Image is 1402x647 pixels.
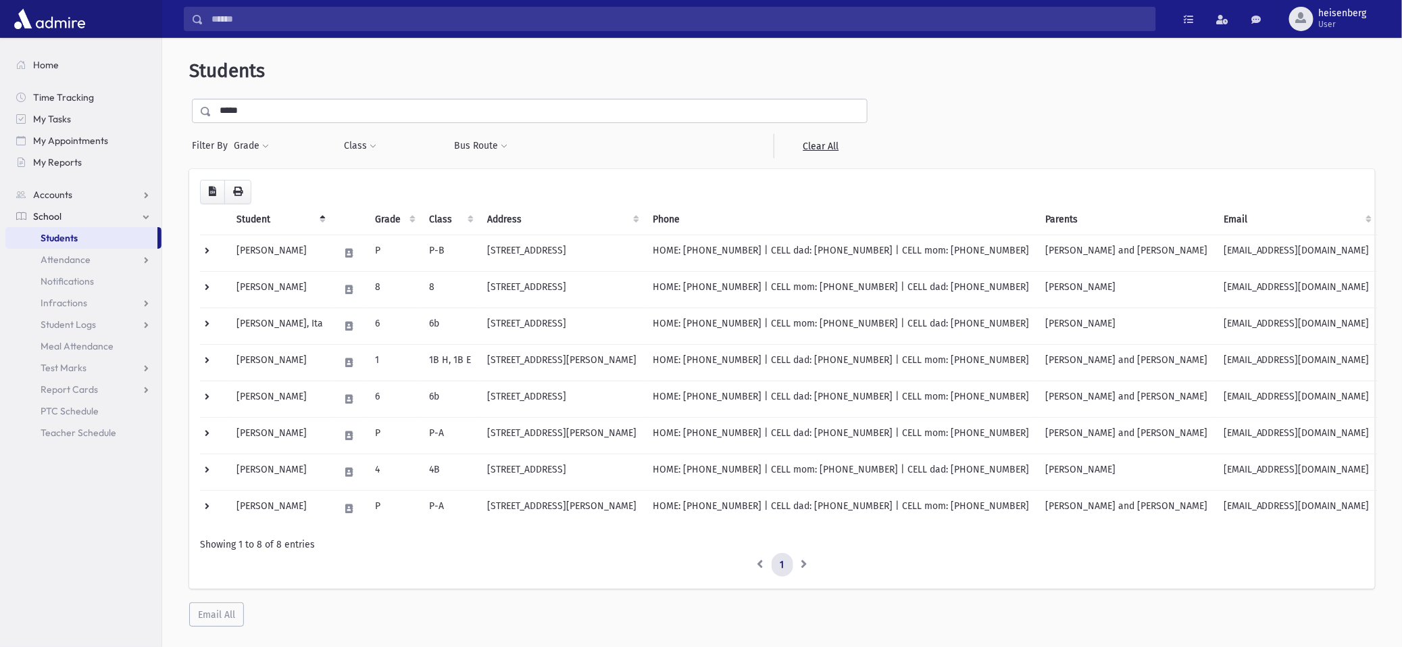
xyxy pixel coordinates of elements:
span: PTC Schedule [41,405,99,417]
td: [PERSON_NAME] and [PERSON_NAME] [1037,344,1216,381]
td: HOME: [PHONE_NUMBER] | CELL dad: [PHONE_NUMBER] | CELL mom: [PHONE_NUMBER] [645,344,1037,381]
a: My Appointments [5,130,161,151]
td: 6b [421,381,479,417]
span: Home [33,59,59,71]
td: [PERSON_NAME] [228,235,331,271]
td: [PERSON_NAME] [1037,308,1216,344]
a: Test Marks [5,357,161,379]
a: Notifications [5,270,161,292]
span: Notifications [41,275,94,287]
button: Grade [233,134,270,158]
th: Address: activate to sort column ascending [479,204,645,235]
span: User [1319,19,1367,30]
span: Infractions [41,297,87,309]
a: Clear All [774,134,868,158]
td: P [367,235,421,271]
span: Time Tracking [33,91,94,103]
a: My Reports [5,151,161,173]
td: [PERSON_NAME] [228,271,331,308]
span: Meal Attendance [41,340,114,352]
a: 1 [772,553,793,577]
td: [PERSON_NAME] and [PERSON_NAME] [1037,417,1216,454]
td: 8 [367,271,421,308]
td: [PERSON_NAME] [228,344,331,381]
span: Attendance [41,254,91,266]
a: PTC Schedule [5,400,161,422]
th: Phone [645,204,1037,235]
a: Attendance [5,249,161,270]
td: 8 [421,271,479,308]
td: [STREET_ADDRESS] [479,381,645,417]
div: Showing 1 to 8 of 8 entries [200,537,1364,552]
td: P [367,417,421,454]
span: Report Cards [41,383,98,396]
th: Email: activate to sort column ascending [1216,204,1378,235]
th: Parents [1037,204,1216,235]
td: 1B H, 1B E [421,344,479,381]
td: [PERSON_NAME] and [PERSON_NAME] [1037,490,1216,527]
td: [STREET_ADDRESS] [479,454,645,490]
a: School [5,206,161,227]
td: [STREET_ADDRESS] [479,235,645,271]
td: HOME: [PHONE_NUMBER] | CELL dad: [PHONE_NUMBER] | CELL mom: [PHONE_NUMBER] [645,417,1037,454]
td: HOME: [PHONE_NUMBER] | CELL dad: [PHONE_NUMBER] | CELL mom: [PHONE_NUMBER] [645,490,1037,527]
td: [EMAIL_ADDRESS][DOMAIN_NAME] [1216,344,1378,381]
span: Student Logs [41,318,96,331]
td: [PERSON_NAME] [1037,271,1216,308]
td: HOME: [PHONE_NUMBER] | CELL dad: [PHONE_NUMBER] | CELL mom: [PHONE_NUMBER] [645,381,1037,417]
span: Accounts [33,189,72,201]
a: Teacher Schedule [5,422,161,444]
td: 1 [367,344,421,381]
span: School [33,210,61,222]
a: Report Cards [5,379,161,400]
a: My Tasks [5,108,161,130]
td: [PERSON_NAME] [228,490,331,527]
button: Bus Route [454,134,509,158]
td: P-A [421,417,479,454]
td: [PERSON_NAME] and [PERSON_NAME] [1037,381,1216,417]
span: My Tasks [33,113,71,125]
button: CSV [200,180,225,204]
td: 4B [421,454,479,490]
td: [STREET_ADDRESS][PERSON_NAME] [479,344,645,381]
td: P [367,490,421,527]
td: [EMAIL_ADDRESS][DOMAIN_NAME] [1216,381,1378,417]
a: Time Tracking [5,87,161,108]
td: HOME: [PHONE_NUMBER] | CELL mom: [PHONE_NUMBER] | CELL dad: [PHONE_NUMBER] [645,454,1037,490]
a: Infractions [5,292,161,314]
td: [PERSON_NAME] [228,417,331,454]
td: HOME: [PHONE_NUMBER] | CELL dad: [PHONE_NUMBER] | CELL mom: [PHONE_NUMBER] [645,235,1037,271]
td: P-A [421,490,479,527]
td: 4 [367,454,421,490]
span: Teacher Schedule [41,427,116,439]
span: My Appointments [33,135,108,147]
td: [PERSON_NAME] [1037,454,1216,490]
th: Student: activate to sort column descending [228,204,331,235]
a: Meal Attendance [5,335,161,357]
span: Students [41,232,78,244]
a: Students [5,227,157,249]
td: [EMAIL_ADDRESS][DOMAIN_NAME] [1216,271,1378,308]
td: [STREET_ADDRESS] [479,308,645,344]
td: [PERSON_NAME], Ita [228,308,331,344]
td: [EMAIL_ADDRESS][DOMAIN_NAME] [1216,490,1378,527]
td: [STREET_ADDRESS][PERSON_NAME] [479,490,645,527]
td: P-B [421,235,479,271]
td: [EMAIL_ADDRESS][DOMAIN_NAME] [1216,454,1378,490]
td: [EMAIL_ADDRESS][DOMAIN_NAME] [1216,235,1378,271]
td: [EMAIL_ADDRESS][DOMAIN_NAME] [1216,417,1378,454]
span: heisenberg [1319,8,1367,19]
button: Print [224,180,251,204]
td: [PERSON_NAME] [228,454,331,490]
button: Class [343,134,377,158]
td: HOME: [PHONE_NUMBER] | CELL mom: [PHONE_NUMBER] | CELL dad: [PHONE_NUMBER] [645,308,1037,344]
input: Search [203,7,1155,31]
td: [STREET_ADDRESS][PERSON_NAME] [479,417,645,454]
td: 6 [367,381,421,417]
span: Test Marks [41,362,86,374]
th: Class: activate to sort column ascending [421,204,479,235]
span: My Reports [33,156,82,168]
button: Email All [189,602,244,627]
a: Student Logs [5,314,161,335]
td: [STREET_ADDRESS] [479,271,645,308]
